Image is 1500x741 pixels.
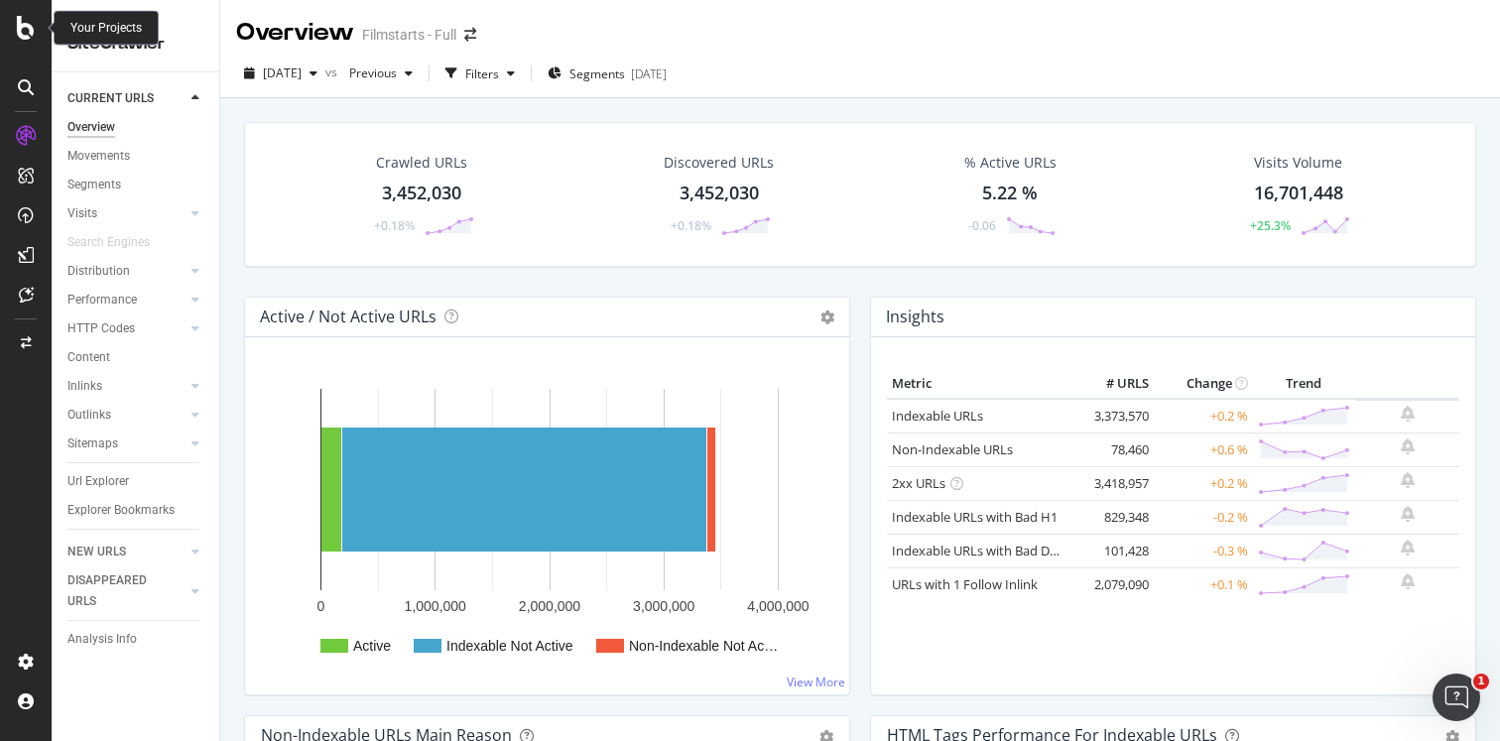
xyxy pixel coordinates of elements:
div: Sitemaps [67,433,118,454]
div: -0.06 [968,217,996,234]
text: 0 [317,598,325,614]
a: HTTP Codes [67,318,186,339]
h4: Active / Not Active URLs [260,304,437,330]
span: Segments [569,65,625,82]
a: Non-Indexable URLs [892,440,1013,458]
td: 101,428 [1074,534,1154,567]
div: Content [67,347,110,368]
text: 4,000,000 [747,598,809,614]
div: Visits [67,203,97,224]
text: Active [353,638,391,654]
div: bell-plus [1401,438,1415,454]
div: 3,452,030 [680,181,759,206]
a: NEW URLS [67,542,186,562]
div: Segments [67,175,121,195]
div: Inlinks [67,376,102,397]
div: Distribution [67,261,130,282]
td: -0.2 % [1154,500,1253,534]
a: Explorer Bookmarks [67,500,205,521]
td: 3,418,957 [1074,466,1154,500]
button: Filters [437,58,523,89]
span: 2025 Oct. 6th [263,64,302,81]
a: Inlinks [67,376,186,397]
div: bell-plus [1401,540,1415,556]
div: CURRENT URLS [67,88,154,109]
a: Movements [67,146,205,167]
a: Url Explorer [67,471,205,492]
div: HTTP Codes [67,318,135,339]
td: 2,079,090 [1074,567,1154,601]
a: Visits [67,203,186,224]
a: URLs with 1 Follow Inlink [892,575,1038,593]
div: Explorer Bookmarks [67,500,175,521]
div: DISAPPEARED URLS [67,570,168,612]
td: 78,460 [1074,432,1154,466]
a: Overview [67,117,205,138]
div: Url Explorer [67,471,129,492]
div: Visits Volume [1254,153,1342,173]
div: +0.18% [374,217,415,234]
button: [DATE] [236,58,325,89]
a: DISAPPEARED URLS [67,570,186,612]
div: Performance [67,290,137,310]
div: bell-plus [1401,573,1415,589]
a: 2xx URLs [892,474,945,492]
text: 1,000,000 [405,598,466,614]
div: 3,452,030 [382,181,461,206]
button: Previous [341,58,421,89]
div: +25.3% [1250,217,1291,234]
div: Your Projects [70,20,142,37]
div: Search Engines [67,232,150,253]
text: 3,000,000 [633,598,694,614]
div: 16,701,448 [1254,181,1343,206]
td: 3,373,570 [1074,399,1154,433]
div: bell-plus [1401,506,1415,522]
th: Trend [1253,369,1355,399]
a: Performance [67,290,186,310]
span: vs [325,63,341,80]
i: Options [820,310,834,324]
div: Movements [67,146,130,167]
iframe: Intercom live chat [1433,674,1480,721]
td: 829,348 [1074,500,1154,534]
th: Change [1154,369,1253,399]
th: # URLS [1074,369,1154,399]
div: arrow-right-arrow-left [464,28,476,42]
td: +0.6 % [1154,432,1253,466]
div: [DATE] [631,65,667,82]
a: Outlinks [67,405,186,426]
a: Indexable URLs with Bad Description [892,542,1108,559]
a: Indexable URLs with Bad H1 [892,508,1058,526]
text: Indexable Not Active [446,638,573,654]
div: % Active URLs [964,153,1057,173]
a: Segments [67,175,205,195]
div: Analysis Info [67,629,137,650]
td: +0.2 % [1154,399,1253,433]
div: +0.18% [671,217,711,234]
a: Analysis Info [67,629,205,650]
text: Non-Indexable Not Ac… [629,638,778,654]
a: Content [67,347,205,368]
div: Outlinks [67,405,111,426]
a: Distribution [67,261,186,282]
th: Metric [887,369,1074,399]
div: Crawled URLs [376,153,467,173]
a: Indexable URLs [892,407,983,425]
td: -0.3 % [1154,534,1253,567]
button: Segments[DATE] [540,58,675,89]
div: NEW URLS [67,542,126,562]
svg: A chart. [261,369,833,679]
div: Discovered URLs [664,153,774,173]
a: CURRENT URLS [67,88,186,109]
div: Overview [67,117,115,138]
td: +0.1 % [1154,567,1253,601]
td: +0.2 % [1154,466,1253,500]
span: 1 [1473,674,1489,689]
div: bell-plus [1401,472,1415,488]
div: Overview [236,16,354,50]
a: View More [787,674,845,690]
span: Previous [341,64,397,81]
h4: Insights [886,304,944,330]
text: 2,000,000 [519,598,580,614]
